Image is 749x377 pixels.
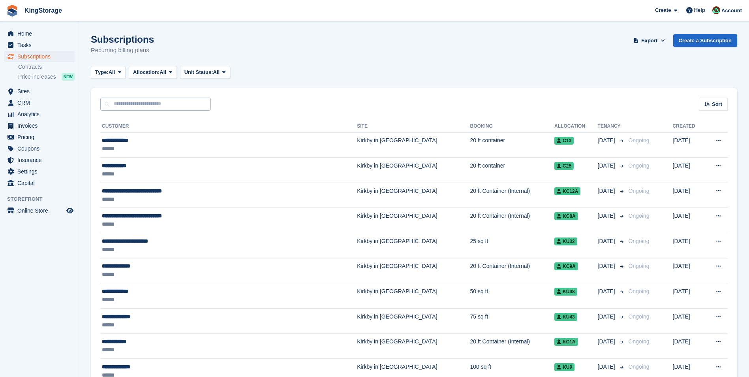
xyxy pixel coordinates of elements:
[470,132,554,158] td: 20 ft container
[17,205,65,216] span: Online Store
[6,5,18,17] img: stora-icon-8386f47178a22dfd0bd8f6a31ec36ba5ce8667c1dd55bd0f319d3a0aa187defe.svg
[598,262,617,270] span: [DATE]
[470,120,554,133] th: Booking
[598,287,617,296] span: [DATE]
[598,212,617,220] span: [DATE]
[629,213,650,219] span: Ongoing
[554,238,577,245] span: KU32
[598,337,617,346] span: [DATE]
[357,233,470,258] td: Kirkby in [GEOGRAPHIC_DATA]
[100,120,357,133] th: Customer
[598,237,617,245] span: [DATE]
[4,155,75,166] a: menu
[357,132,470,158] td: Kirkby in [GEOGRAPHIC_DATA]
[357,258,470,283] td: Kirkby in [GEOGRAPHIC_DATA]
[673,258,704,283] td: [DATE]
[4,120,75,131] a: menu
[17,155,65,166] span: Insurance
[4,177,75,188] a: menu
[554,137,574,145] span: C13
[470,258,554,283] td: 20 ft Container (Internal)
[470,158,554,183] td: 20 ft container
[712,6,720,14] img: John King
[673,34,737,47] a: Create a Subscription
[598,363,617,371] span: [DATE]
[17,86,65,97] span: Sites
[554,162,574,170] span: C25
[673,308,704,334] td: [DATE]
[4,97,75,108] a: menu
[629,188,650,194] span: Ongoing
[357,158,470,183] td: Kirkby in [GEOGRAPHIC_DATA]
[598,313,617,321] span: [DATE]
[470,208,554,233] td: 20 ft Container (Internal)
[4,86,75,97] a: menu
[554,262,578,270] span: KC9A
[673,283,704,309] td: [DATE]
[554,288,577,296] span: KU48
[17,132,65,143] span: Pricing
[629,288,650,294] span: Ongoing
[554,313,577,321] span: KU43
[673,120,704,133] th: Created
[470,334,554,359] td: 20 ft Container (Internal)
[4,205,75,216] a: menu
[18,72,75,81] a: Price increases NEW
[129,66,177,79] button: Allocation: All
[721,7,742,15] span: Account
[4,51,75,62] a: menu
[91,66,126,79] button: Type: All
[4,143,75,154] a: menu
[357,120,470,133] th: Site
[95,68,109,76] span: Type:
[17,97,65,108] span: CRM
[629,137,650,143] span: Ongoing
[17,120,65,131] span: Invoices
[694,6,705,14] span: Help
[629,338,650,345] span: Ongoing
[629,263,650,269] span: Ongoing
[673,208,704,233] td: [DATE]
[357,183,470,208] td: Kirkby in [GEOGRAPHIC_DATA]
[629,313,650,320] span: Ongoing
[17,166,65,177] span: Settings
[17,40,65,51] span: Tasks
[184,68,213,76] span: Unit Status:
[357,308,470,334] td: Kirkby in [GEOGRAPHIC_DATA]
[641,37,657,45] span: Export
[91,46,154,55] p: Recurring billing plans
[554,363,574,371] span: KU9
[18,73,56,81] span: Price increases
[18,63,75,71] a: Contracts
[673,334,704,359] td: [DATE]
[673,233,704,258] td: [DATE]
[4,166,75,177] a: menu
[470,308,554,334] td: 75 sq ft
[62,73,75,81] div: NEW
[629,162,650,169] span: Ongoing
[554,120,597,133] th: Allocation
[673,183,704,208] td: [DATE]
[629,238,650,244] span: Ongoing
[470,233,554,258] td: 25 sq ft
[598,136,617,145] span: [DATE]
[357,334,470,359] td: Kirkby in [GEOGRAPHIC_DATA]
[470,283,554,309] td: 50 sq ft
[655,6,671,14] span: Create
[4,40,75,51] a: menu
[632,34,667,47] button: Export
[712,100,722,108] span: Sort
[109,68,115,76] span: All
[357,208,470,233] td: Kirkby in [GEOGRAPHIC_DATA]
[554,338,578,346] span: KC1A
[160,68,166,76] span: All
[7,195,79,203] span: Storefront
[598,162,617,170] span: [DATE]
[673,158,704,183] td: [DATE]
[17,143,65,154] span: Coupons
[91,34,154,45] h1: Subscriptions
[357,283,470,309] td: Kirkby in [GEOGRAPHIC_DATA]
[470,183,554,208] td: 20 ft Container (Internal)
[17,109,65,120] span: Analytics
[213,68,220,76] span: All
